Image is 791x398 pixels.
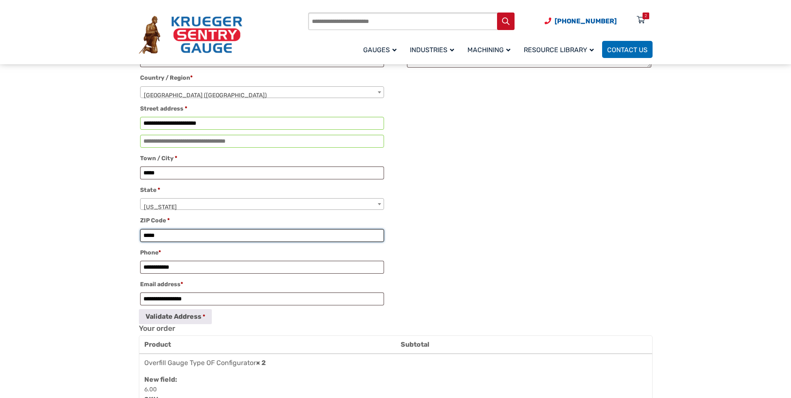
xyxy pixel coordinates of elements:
[358,40,405,59] a: Gauges
[140,153,384,164] label: Town / City
[462,40,519,59] a: Machining
[144,385,157,395] p: 6.00
[140,279,384,290] label: Email address
[405,40,462,59] a: Industries
[141,199,384,216] span: Florida
[140,247,384,259] label: Phone
[410,46,454,54] span: Industries
[141,87,384,104] span: United States (US)
[607,46,648,54] span: Contact Us
[140,103,384,115] label: Street address
[139,309,212,324] button: Validate Address
[140,215,384,227] label: ZIP Code
[363,46,397,54] span: Gauges
[519,40,602,59] a: Resource Library
[524,46,594,54] span: Resource Library
[140,184,384,196] label: State
[396,336,652,354] th: Subtotal
[555,17,617,25] span: [PHONE_NUMBER]
[645,13,647,19] div: 2
[140,72,384,84] label: Country / Region
[545,16,617,26] a: Phone Number (920) 434-8860
[139,324,653,333] h3: Your order
[139,336,396,354] th: Product
[139,16,242,54] img: Krueger Sentry Gauge
[140,198,384,210] span: State
[144,375,389,385] dt: New field:
[140,86,384,98] span: Country / Region
[467,46,510,54] span: Machining
[602,41,653,58] a: Contact Us
[256,359,266,367] strong: × 2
